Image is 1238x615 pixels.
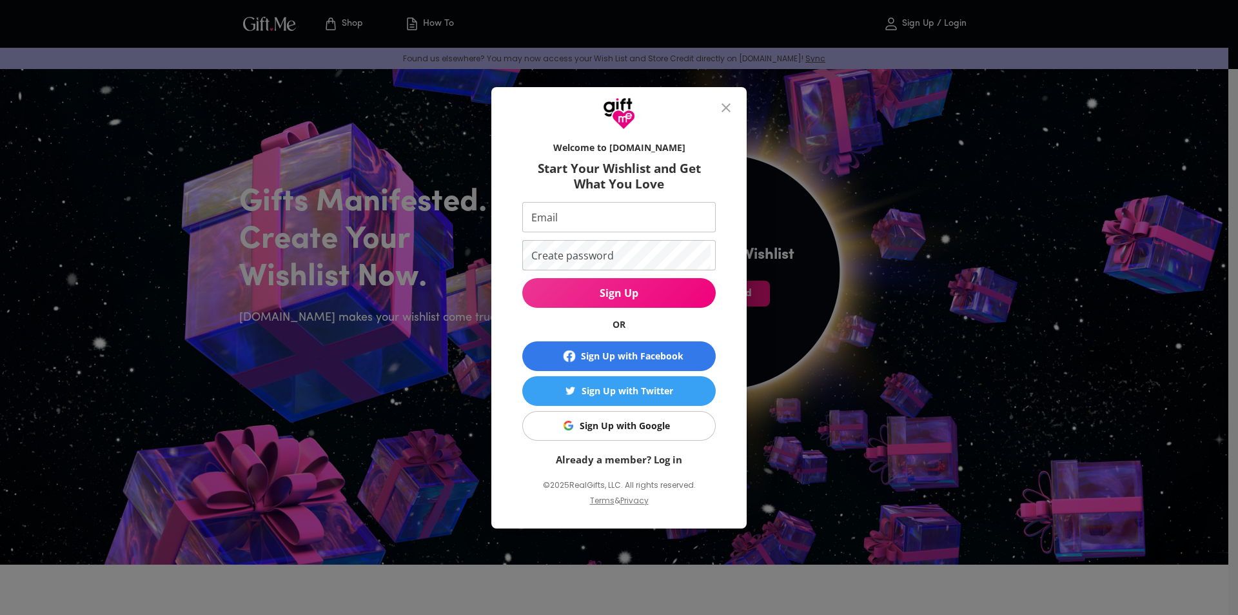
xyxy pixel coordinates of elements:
[580,419,670,433] div: Sign Up with Google
[711,92,742,123] button: close
[522,161,716,192] h6: Start Your Wishlist and Get What You Love
[556,453,682,466] a: Already a member? Log in
[522,141,716,154] h6: Welcome to [DOMAIN_NAME]
[522,278,716,308] button: Sign Up
[522,286,716,300] span: Sign Up
[565,386,575,396] img: Sign Up with Twitter
[590,495,614,506] a: Terms
[522,376,716,406] button: Sign Up with TwitterSign Up with Twitter
[614,494,620,518] p: &
[522,318,716,331] h6: OR
[522,411,716,441] button: Sign Up with GoogleSign Up with Google
[564,421,573,430] img: Sign Up with Google
[582,384,673,398] div: Sign Up with Twitter
[522,341,716,371] button: Sign Up with Facebook
[603,97,635,130] img: GiftMe Logo
[522,477,716,494] p: © 2025 RealGifts, LLC. All rights reserved.
[620,495,649,506] a: Privacy
[581,349,683,363] div: Sign Up with Facebook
